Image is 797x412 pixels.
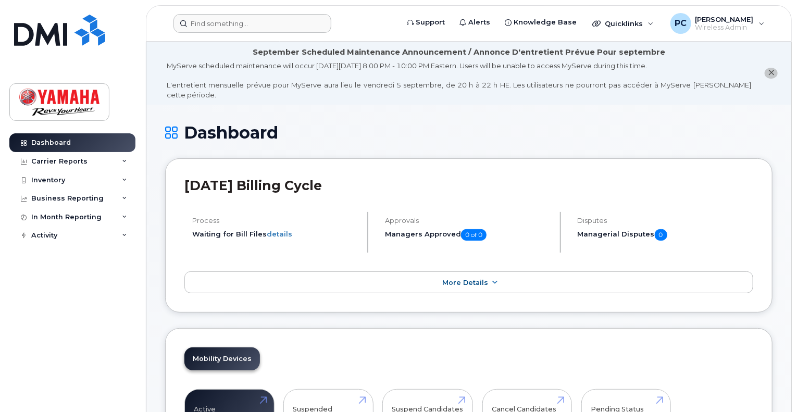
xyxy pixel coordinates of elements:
button: close notification [765,68,778,79]
div: MyServe scheduled maintenance will occur [DATE][DATE] 8:00 PM - 10:00 PM Eastern. Users will be u... [167,61,751,99]
h4: Approvals [385,217,551,224]
h5: Managerial Disputes [578,229,753,241]
li: Waiting for Bill Files [192,229,358,239]
div: September Scheduled Maintenance Announcement / Annonce D'entretient Prévue Pour septembre [253,47,665,58]
h5: Managers Approved [385,229,551,241]
h4: Disputes [578,217,753,224]
h2: [DATE] Billing Cycle [184,178,753,193]
a: details [267,230,292,238]
h4: Process [192,217,358,224]
span: More Details [442,279,488,286]
h1: Dashboard [165,123,773,142]
span: 0 [655,229,667,241]
a: Mobility Devices [184,347,260,370]
span: 0 of 0 [461,229,487,241]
